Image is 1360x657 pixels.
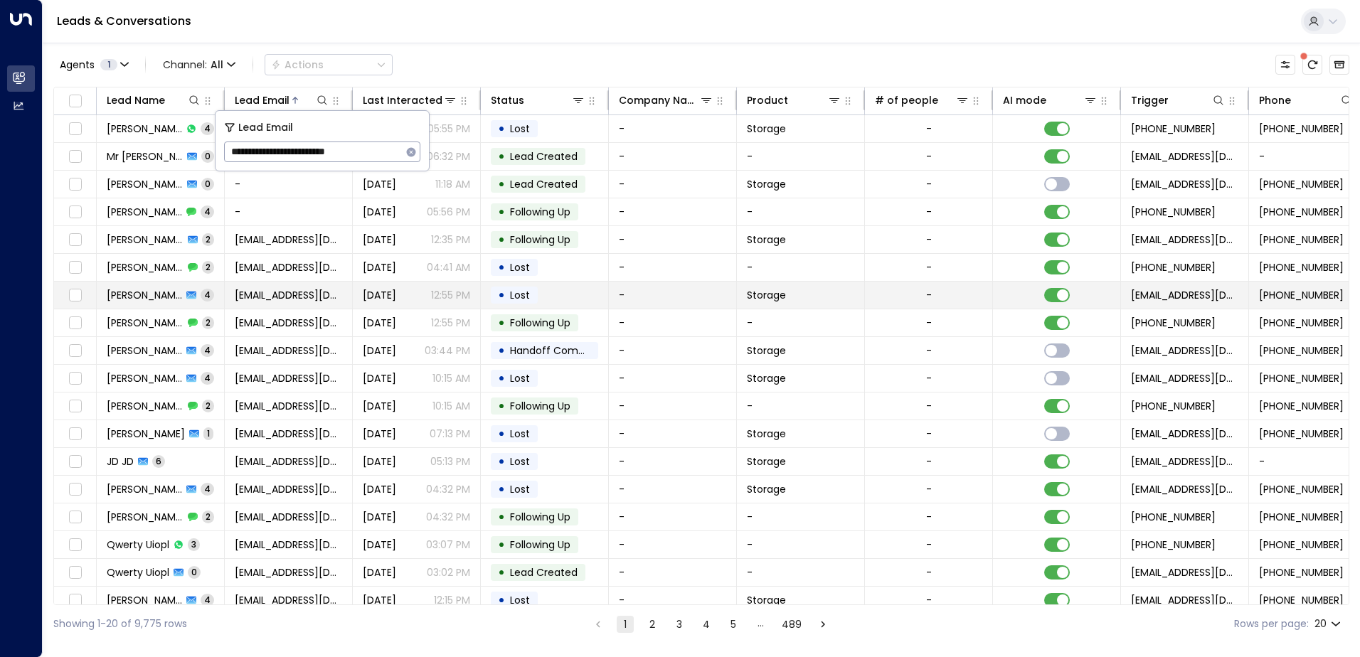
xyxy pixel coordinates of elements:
div: • [498,366,505,390]
div: • [498,172,505,196]
span: All [211,59,223,70]
td: - [609,365,737,392]
p: 11:18 AM [435,177,470,191]
span: 4 [201,122,214,134]
div: - [926,371,932,385]
span: +447923571169 [1259,205,1344,219]
span: leads@space-station.co.uk [1131,343,1238,358]
p: 12:35 PM [431,233,470,247]
div: Phone [1259,92,1354,109]
span: Toggle select row [66,481,84,498]
td: - [737,392,865,420]
td: - [609,254,737,281]
td: - [609,587,737,614]
span: Jul 27, 2025 [363,205,396,219]
span: +447476217948 [1259,177,1344,191]
span: Following Up [510,399,570,413]
div: - [926,288,932,302]
span: Toggle select row [66,592,84,609]
span: Storage [747,177,786,191]
span: Aug 08, 2025 [363,288,396,302]
span: Toggle select row [66,176,84,193]
div: • [498,505,505,529]
span: Toggle select row [66,453,84,471]
span: Storage [747,122,786,136]
div: Product [747,92,841,109]
span: Toggle select row [66,370,84,388]
div: • [498,311,505,335]
span: Storage [747,233,786,247]
span: Storage [747,454,786,469]
span: leads@space-station.co.uk [1131,454,1238,469]
div: Showing 1-20 of 9,775 rows [53,616,187,631]
span: Qwerty Uiopl [107,538,169,552]
span: JD JD [107,454,134,469]
td: - [737,254,865,281]
span: Jul 22, 2025 [363,510,396,524]
div: 20 [1314,614,1344,634]
button: Go to page 2 [644,616,661,633]
button: Actions [265,54,393,75]
span: 0 [201,178,214,190]
div: • [498,200,505,224]
td: - [225,171,353,198]
td: - [737,531,865,558]
span: George Koulouris [107,122,182,136]
span: Charlotte Henry [107,427,185,441]
span: Toggle select row [66,564,84,582]
span: 2 [202,233,214,245]
span: +447765534854 [1131,316,1216,330]
div: AI mode [1003,92,1098,109]
span: Lost [510,122,530,136]
div: Lead Name [107,92,165,109]
span: +447815077154 [1259,538,1344,552]
td: - [225,198,353,225]
div: • [498,228,505,252]
span: Toggle select row [66,287,84,304]
span: Jonathan Robinson [107,177,183,191]
div: • [498,533,505,557]
div: - [926,538,932,552]
span: 4 [201,205,214,218]
span: Aug 18, 2025 [363,233,396,247]
span: Toggle select row [66,231,84,249]
button: Go to next page [814,616,832,633]
td: - [737,198,865,225]
span: +447926685076 [1259,343,1344,358]
div: - [926,122,932,136]
span: Aug 05, 2025 [363,316,396,330]
span: Storage [747,371,786,385]
span: Lost [510,288,530,302]
span: 11charlottehenry@gmail.com [235,427,342,441]
span: Qwerty Uiopl [107,565,169,579]
span: Toggle select row [66,397,84,415]
span: Lost [510,454,530,469]
span: +441234456789 [1131,510,1216,524]
span: Aug 12, 2025 [363,399,396,413]
p: 12:15 PM [434,593,470,607]
div: Lead Name [107,92,201,109]
span: 06fordy@gmail.com [235,316,342,330]
span: George Koulouris [107,205,182,219]
span: Akhil Kumar [107,260,184,274]
span: Toggle select row [66,259,84,277]
div: • [498,338,505,363]
span: leads@space-station.co.uk [1131,233,1238,247]
span: Jul 15, 2025 [363,427,396,441]
span: Leo Nolan [107,399,184,413]
span: Handoff Completed [510,343,610,358]
td: - [609,309,737,336]
p: 06:32 PM [427,149,470,164]
span: leads@space-station.co.uk [1131,177,1238,191]
div: Button group with a nested menu [265,54,393,75]
p: 10:15 AM [432,399,470,413]
span: 0 [188,566,201,578]
div: • [498,422,505,446]
div: - [926,343,932,358]
span: Jack Brown [107,343,182,358]
span: 2 [202,316,214,328]
div: • [498,117,505,141]
td: - [609,531,737,558]
div: # of people [875,92,938,109]
span: Storage [747,427,786,441]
